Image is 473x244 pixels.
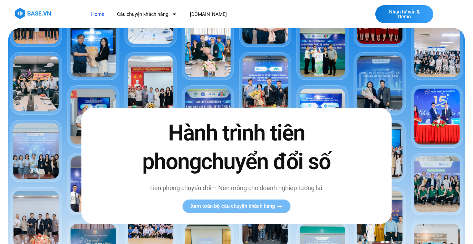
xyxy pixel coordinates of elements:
span: chuyển đổi số [201,149,330,175]
a: [DOMAIN_NAME] [185,8,232,21]
span: Nhận tư vấn & Demo [382,9,426,19]
a: Nhận tư vấn & Demo [375,5,433,23]
nav: Menu [86,8,338,21]
span: Xem toàn bộ câu chuyện khách hàng [191,204,275,209]
a: Câu chuyện khách hàng [112,8,182,21]
p: Tiên phong chuyển đổi – Nền móng cho doanh nghiệp tương lai. [135,183,339,193]
a: Xem toàn bộ câu chuyện khách hàng [182,199,290,213]
a: Home [86,8,109,21]
h2: Hành trình tiên phong [135,119,339,176]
